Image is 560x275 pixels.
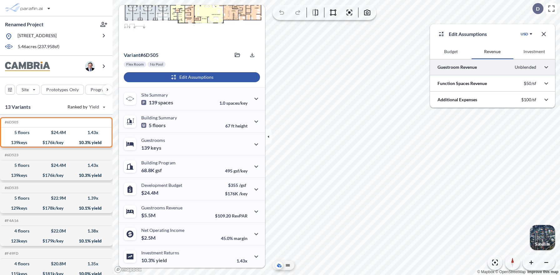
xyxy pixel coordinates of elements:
span: /key [239,191,247,196]
span: gsf/key [233,168,247,173]
button: Aerial View [275,262,283,269]
p: Program [91,87,108,93]
p: Flex Room [126,62,144,67]
p: $24.4M [141,190,159,196]
p: Function Spaces Revenue [437,80,487,87]
img: BrandImage [5,62,50,71]
a: Mapbox [477,270,494,274]
span: spaces/key [226,100,247,106]
p: 139 [141,99,173,106]
p: # 6d505 [124,52,158,58]
p: 10.3% [141,257,167,263]
p: 1.0 [219,100,247,106]
p: Prototypes Only [46,87,79,93]
div: USD [521,32,528,37]
p: Net Operating Income [141,227,184,233]
h5: Click to copy the code [3,153,18,157]
p: 495 [225,168,247,173]
p: 139 [141,145,161,151]
span: yield [156,257,167,263]
p: 5.46 acres ( 237,958 sf) [18,43,59,50]
p: Development Budget [141,182,182,188]
p: Satellite [535,242,550,247]
p: 45.0% [221,236,247,241]
p: Building Program [141,160,176,165]
a: OpenStreetMap [495,270,526,274]
p: $355 [225,182,247,188]
a: Mapbox homepage [114,266,142,273]
span: gsf [155,167,162,173]
p: Site Summary [141,92,168,97]
p: $100/sf [521,97,536,102]
button: Budget [430,44,472,59]
p: 13 Variants [5,103,31,111]
img: Switcher Image [530,225,555,250]
button: Site [16,85,40,95]
button: Edit Assumptions [124,72,260,82]
span: Yield [89,104,99,110]
a: Improve this map [527,270,558,274]
p: D [536,6,540,12]
p: $176K [225,191,247,196]
p: [STREET_ADDRESS] [17,32,57,40]
p: Renamed Project [5,21,43,28]
h5: Click to copy the code [3,120,18,124]
p: Additional Expenses [437,97,477,103]
p: 1.43x [237,258,247,263]
span: floors [152,122,166,128]
button: Program [85,85,119,95]
span: /gsf [239,182,246,188]
h5: Click to copy the code [3,186,18,190]
span: spaces [158,99,173,106]
p: $109.20 [215,213,247,218]
button: Switcher ImageSatellite [530,225,555,250]
p: No Pool [150,62,163,67]
p: Guestrooms [141,137,165,143]
p: Guestrooms Revenue [141,205,182,210]
img: user logo [85,61,95,71]
span: ft [231,123,234,128]
h5: Click to copy the code [3,251,18,256]
span: height [235,123,247,128]
h5: Click to copy the code [3,218,18,223]
span: RevPAR [232,213,247,218]
p: Site [22,87,29,93]
span: margin [234,236,247,241]
p: Edit Assumptions [449,30,487,38]
p: Investment Returns [141,250,179,255]
button: Investment [513,44,555,59]
button: Ranked by Yield [62,102,109,112]
p: 5 [141,122,166,128]
p: 68.8K [141,167,162,173]
p: 67 [225,123,247,128]
button: Revenue [472,44,513,59]
p: $5.5M [141,212,157,218]
button: Prototypes Only [41,85,84,95]
p: $2.5M [141,235,157,241]
button: Site Plan [284,262,292,269]
span: Variant [124,52,140,58]
span: keys [151,145,161,151]
p: Building Summary [141,115,177,120]
p: $50/sf [524,81,536,86]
